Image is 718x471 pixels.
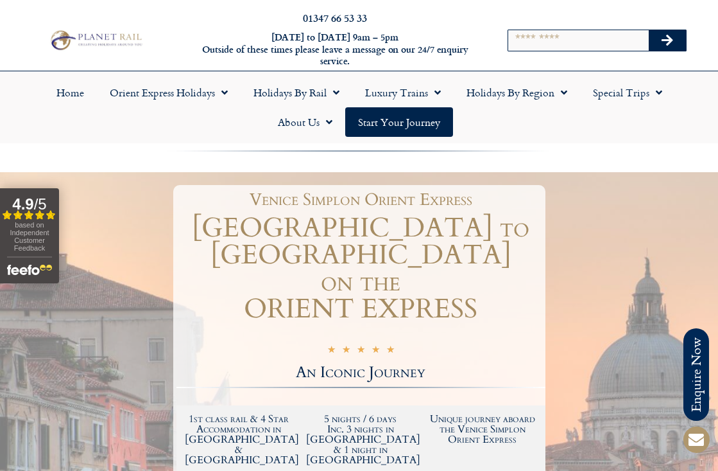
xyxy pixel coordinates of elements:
i: ★ [386,345,395,357]
i: ★ [357,345,365,357]
h2: An Iconic Journey [176,365,545,380]
i: ★ [342,345,350,357]
a: Holidays by Rail [241,78,352,107]
h6: [DATE] to [DATE] 9am – 5pm Outside of these times please leave a message on our 24/7 enquiry serv... [194,31,475,67]
div: 5/5 [327,344,395,357]
a: Luxury Trains [352,78,454,107]
h2: 5 nights / 6 days Inc. 3 nights in [GEOGRAPHIC_DATA] & 1 night in [GEOGRAPHIC_DATA] [306,414,415,465]
a: Home [44,78,97,107]
a: 01347 66 53 33 [303,10,367,25]
a: Orient Express Holidays [97,78,241,107]
h1: [GEOGRAPHIC_DATA] to [GEOGRAPHIC_DATA] on the ORIENT EXPRESS [176,215,545,323]
i: ★ [327,345,336,357]
a: Special Trips [580,78,675,107]
nav: Menu [6,78,712,137]
button: Search [649,30,686,51]
h1: Venice Simplon Orient Express [183,191,539,208]
i: ★ [372,345,380,357]
img: Planet Rail Train Holidays Logo [47,28,144,52]
a: Holidays by Region [454,78,580,107]
h2: Unique journey aboard the Venice Simplon Orient Express [428,414,537,445]
h2: 1st class rail & 4 Star Accommodation in [GEOGRAPHIC_DATA] & [GEOGRAPHIC_DATA] [185,414,294,465]
a: About Us [265,107,345,137]
a: Start your Journey [345,107,453,137]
